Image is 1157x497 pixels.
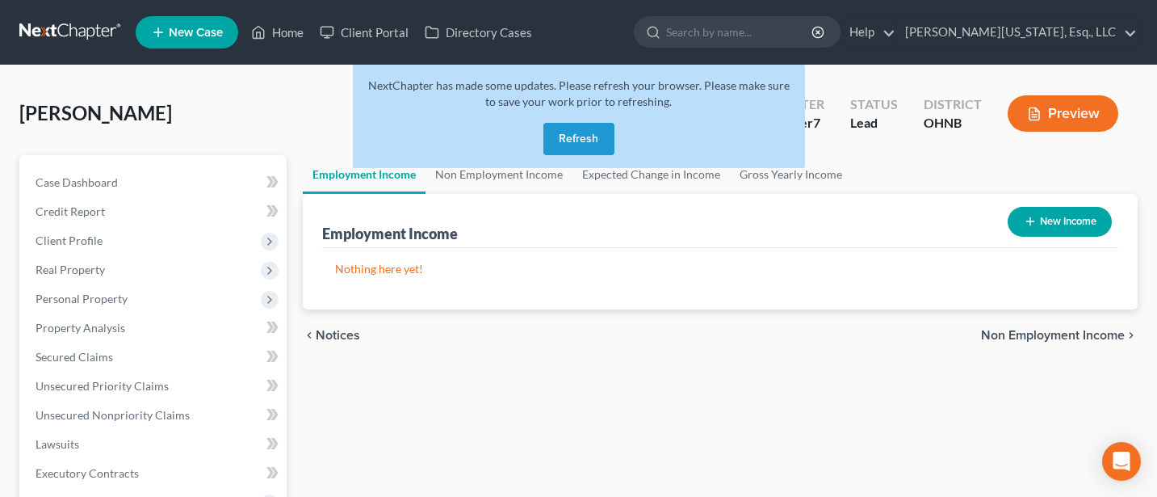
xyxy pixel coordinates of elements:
a: Employment Income [303,155,425,194]
span: Unsecured Nonpriority Claims [36,408,190,422]
a: Property Analysis [23,314,287,343]
button: Non Employment Income chevron_right [981,329,1138,342]
span: Executory Contracts [36,466,139,480]
a: Lawsuits [23,430,287,459]
span: New Case [169,27,223,39]
button: Refresh [543,123,614,155]
i: chevron_left [303,329,316,342]
span: Case Dashboard [36,175,118,189]
div: Lead [850,114,898,133]
span: Personal Property [36,292,128,305]
a: Client Portal [312,18,417,47]
a: Credit Report [23,197,287,226]
button: chevron_left Notices [303,329,360,342]
a: Unsecured Priority Claims [23,372,287,401]
a: Directory Cases [417,18,540,47]
span: Non Employment Income [981,329,1125,342]
a: Help [841,18,895,47]
span: Client Profile [36,234,103,247]
input: Search by name... [666,17,814,47]
div: Employment Income [322,224,458,243]
a: [PERSON_NAME][US_STATE], Esq., LLC [897,18,1137,47]
a: Case Dashboard [23,168,287,197]
span: 7 [813,115,820,130]
div: District [924,95,982,114]
button: New Income [1008,207,1112,237]
a: Home [243,18,312,47]
span: Secured Claims [36,350,113,364]
a: Unsecured Nonpriority Claims [23,401,287,430]
span: Unsecured Priority Claims [36,379,169,393]
div: OHNB [924,114,982,133]
a: Secured Claims [23,343,287,372]
span: Lawsuits [36,437,79,451]
div: Open Intercom Messenger [1102,442,1141,481]
button: Preview [1008,95,1118,132]
span: Credit Report [36,204,105,218]
span: NextChapter has made some updates. Please refresh your browser. Please make sure to save your wor... [368,78,790,108]
i: chevron_right [1125,329,1138,342]
a: Executory Contracts [23,459,287,488]
span: Property Analysis [36,321,125,335]
span: Real Property [36,263,105,276]
div: Status [850,95,898,114]
span: Notices [316,329,360,342]
span: [PERSON_NAME] [19,101,172,124]
p: Nothing here yet! [335,261,1105,277]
